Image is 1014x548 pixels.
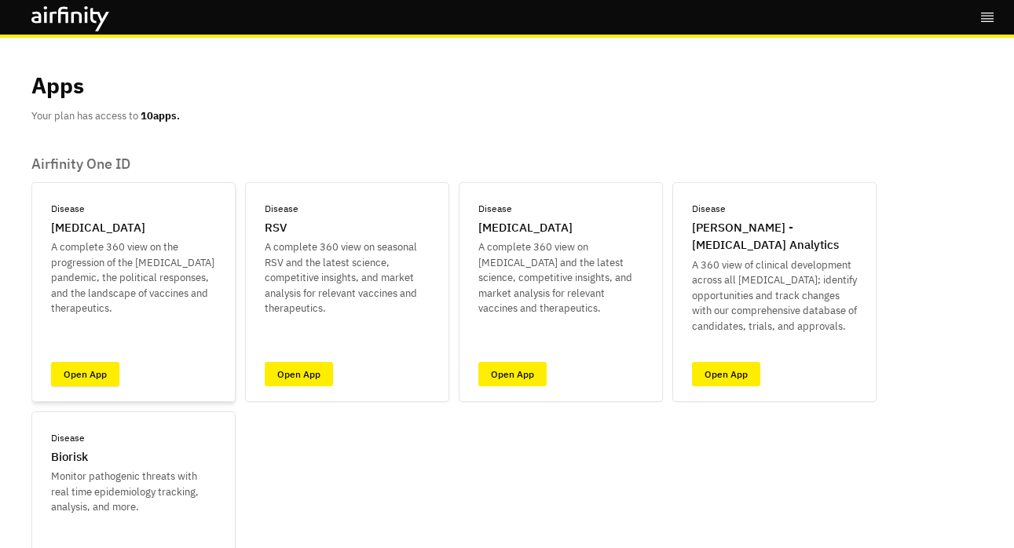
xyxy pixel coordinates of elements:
[51,469,216,515] p: Monitor pathogenic threats with real time epidemiology tracking, analysis, and more.
[141,109,180,122] b: 10 apps.
[51,202,85,216] p: Disease
[692,362,760,386] a: Open App
[478,202,512,216] p: Disease
[51,219,145,237] p: [MEDICAL_DATA]
[478,219,573,237] p: [MEDICAL_DATA]
[51,239,216,316] p: A complete 360 view on the progression of the [MEDICAL_DATA] pandemic, the political responses, a...
[478,239,643,316] p: A complete 360 view on [MEDICAL_DATA] and the latest science, competitive insights, and market an...
[478,362,547,386] a: Open App
[31,155,983,173] p: Airfinity One ID
[265,219,287,237] p: RSV
[51,448,88,466] p: Biorisk
[692,202,726,216] p: Disease
[51,362,119,386] a: Open App
[265,202,298,216] p: Disease
[692,219,857,254] p: [PERSON_NAME] - [MEDICAL_DATA] Analytics
[51,431,85,445] p: Disease
[265,239,430,316] p: A complete 360 view on seasonal RSV and the latest science, competitive insights, and market anal...
[692,258,857,334] p: A 360 view of clinical development across all [MEDICAL_DATA]; identify opportunities and track ch...
[31,108,180,124] p: Your plan has access to
[265,362,333,386] a: Open App
[31,69,84,102] p: Apps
